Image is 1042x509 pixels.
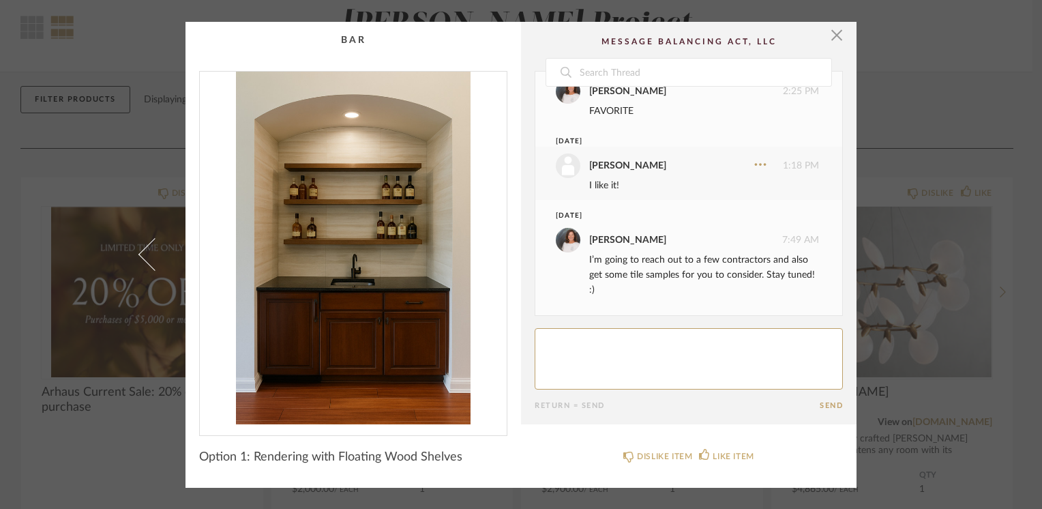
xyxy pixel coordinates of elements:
[200,72,507,424] div: 0
[535,401,820,410] div: Return = Send
[556,228,580,252] img: PEGGY HERRMANN
[200,72,507,424] img: 4bb24395-0b20-41ac-92e5-1fdc7ebf8f76_1000x1000.jpg
[589,178,819,193] div: I like it!
[556,211,794,221] div: [DATE]
[556,136,794,147] div: [DATE]
[637,450,692,463] div: DISLIKE ITEM
[556,79,819,104] div: 2:25 PM
[589,84,666,99] div: [PERSON_NAME]
[823,22,850,49] button: Close
[589,252,819,297] div: I’m going to reach out to a few contractors and also get some tile samples for you to consider. S...
[589,233,666,248] div: [PERSON_NAME]
[578,59,831,86] input: Search Thread
[589,104,819,119] div: FAVORITE
[820,401,843,410] button: Send
[589,158,666,173] div: [PERSON_NAME]
[199,450,462,465] span: Option 1: Rendering with Floating Wood Shelves
[556,79,580,104] img: PEGGY HERRMANN
[556,154,819,178] div: 1:18 PM
[713,450,754,463] div: LIKE ITEM
[556,228,819,252] div: 7:49 AM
